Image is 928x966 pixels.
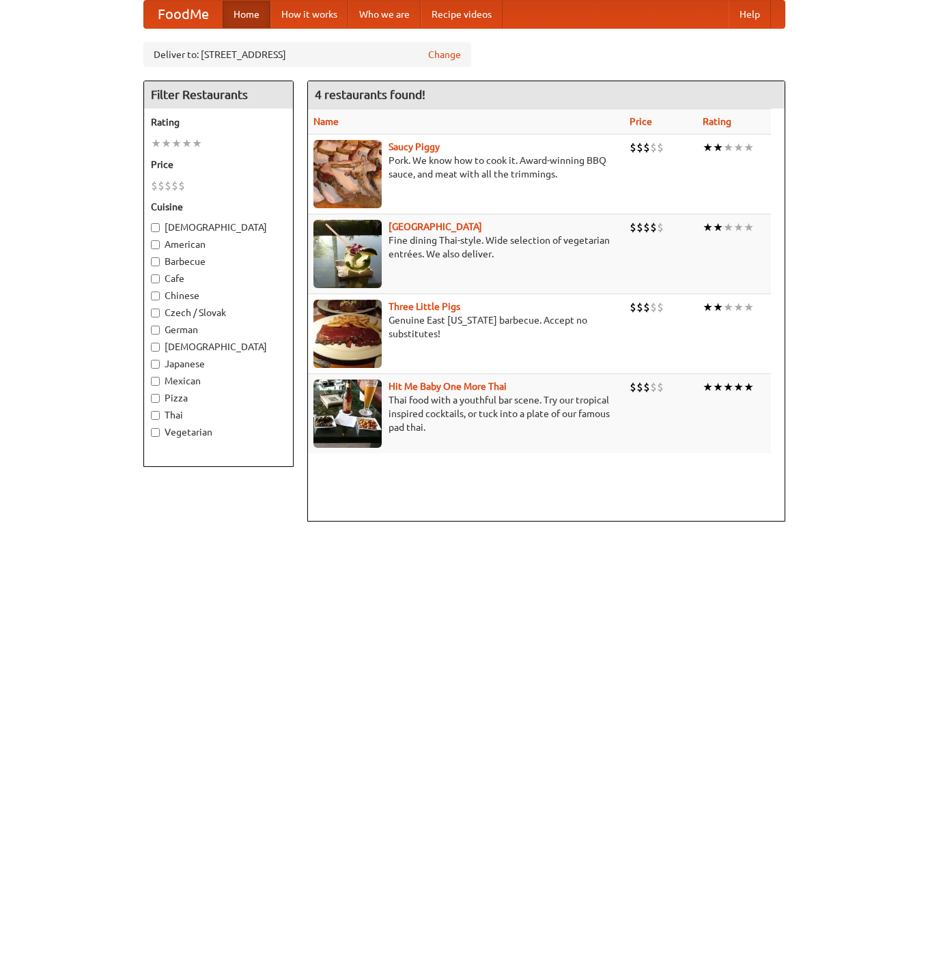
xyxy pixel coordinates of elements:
[192,136,202,151] li: ★
[313,313,619,341] p: Genuine East [US_STATE] barbecue. Accept no substitutes!
[348,1,421,28] a: Who we are
[151,360,160,369] input: Japanese
[636,220,643,235] li: $
[151,408,286,422] label: Thai
[171,178,178,193] li: $
[703,116,731,127] a: Rating
[151,289,286,302] label: Chinese
[630,220,636,235] li: $
[744,380,754,395] li: ★
[713,300,723,315] li: ★
[723,300,733,315] li: ★
[650,140,657,155] li: $
[703,380,713,395] li: ★
[650,300,657,315] li: $
[313,116,339,127] a: Name
[151,255,286,268] label: Barbecue
[151,292,160,300] input: Chinese
[713,220,723,235] li: ★
[643,220,650,235] li: $
[144,81,293,109] h4: Filter Restaurants
[389,141,440,152] b: Saucy Piggy
[313,300,382,368] img: littlepigs.jpg
[165,178,171,193] li: $
[143,42,471,67] div: Deliver to: [STREET_ADDRESS]
[723,140,733,155] li: ★
[733,220,744,235] li: ★
[744,300,754,315] li: ★
[428,48,461,61] a: Change
[650,380,657,395] li: $
[151,136,161,151] li: ★
[636,380,643,395] li: $
[643,380,650,395] li: $
[643,300,650,315] li: $
[630,140,636,155] li: $
[151,394,160,403] input: Pizza
[151,223,160,232] input: [DEMOGRAPHIC_DATA]
[389,221,482,232] a: [GEOGRAPHIC_DATA]
[151,428,160,437] input: Vegetarian
[703,140,713,155] li: ★
[151,240,160,249] input: American
[161,136,171,151] li: ★
[643,140,650,155] li: $
[630,116,652,127] a: Price
[151,158,286,171] h5: Price
[151,425,286,439] label: Vegetarian
[151,306,286,319] label: Czech / Slovak
[223,1,270,28] a: Home
[151,238,286,251] label: American
[703,300,713,315] li: ★
[313,140,382,208] img: saucy.jpg
[733,300,744,315] li: ★
[151,272,286,285] label: Cafe
[636,140,643,155] li: $
[650,220,657,235] li: $
[151,340,286,354] label: [DEMOGRAPHIC_DATA]
[182,136,192,151] li: ★
[657,380,664,395] li: $
[313,233,619,261] p: Fine dining Thai-style. Wide selection of vegetarian entrées. We also deliver.
[158,178,165,193] li: $
[713,380,723,395] li: ★
[723,220,733,235] li: ★
[733,140,744,155] li: ★
[657,140,664,155] li: $
[313,380,382,448] img: babythai.jpg
[630,300,636,315] li: $
[421,1,503,28] a: Recipe videos
[657,300,664,315] li: $
[151,323,286,337] label: German
[315,88,425,101] ng-pluralize: 4 restaurants found!
[151,274,160,283] input: Cafe
[151,343,160,352] input: [DEMOGRAPHIC_DATA]
[151,257,160,266] input: Barbecue
[733,380,744,395] li: ★
[151,309,160,317] input: Czech / Slovak
[313,393,619,434] p: Thai food with a youthful bar scene. Try our tropical inspired cocktails, or tuck into a plate of...
[270,1,348,28] a: How it works
[389,381,507,392] a: Hit Me Baby One More Thai
[151,178,158,193] li: $
[657,220,664,235] li: $
[151,374,286,388] label: Mexican
[630,380,636,395] li: $
[151,411,160,420] input: Thai
[313,154,619,181] p: Pork. We know how to cook it. Award-winning BBQ sauce, and meat with all the trimmings.
[389,301,460,312] a: Three Little Pigs
[744,140,754,155] li: ★
[151,115,286,129] h5: Rating
[151,326,160,335] input: German
[178,178,185,193] li: $
[744,220,754,235] li: ★
[151,221,286,234] label: [DEMOGRAPHIC_DATA]
[144,1,223,28] a: FoodMe
[729,1,771,28] a: Help
[313,220,382,288] img: satay.jpg
[636,300,643,315] li: $
[723,380,733,395] li: ★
